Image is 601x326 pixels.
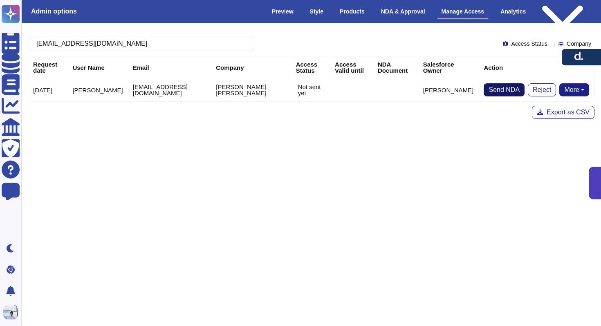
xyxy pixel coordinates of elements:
div: Analytics [496,4,530,18]
img: user [3,305,18,319]
div: Products [336,4,369,18]
input: Search by keywords [32,36,246,51]
th: NDA Document [373,56,418,78]
button: More [559,83,589,96]
div: Style [306,4,327,18]
th: Salesforce Owner [418,56,479,78]
span: Export as CSV [547,109,590,116]
th: Action [479,56,594,78]
th: Company [211,56,291,78]
th: Email [128,56,211,78]
button: Export as CSV [532,106,594,119]
td: [EMAIL_ADDRESS][DOMAIN_NAME] [128,78,211,101]
button: Reject [528,83,556,96]
button: Send NDA [484,83,525,96]
span: Send NDA [489,87,520,93]
div: Preview [268,4,298,18]
p: Not sent yet [298,84,325,96]
h3: Admin options [31,7,77,15]
span: Reject [533,87,551,93]
button: user [2,303,24,321]
td: [PERSON_NAME] [PERSON_NAME] [211,78,291,101]
span: Access Status [511,41,547,47]
th: Access Valid until [330,56,373,78]
td: [DATE] [28,78,67,101]
span: Company [567,41,591,47]
th: Request date [28,56,67,78]
td: [PERSON_NAME] [67,78,128,101]
th: User Name [67,56,128,78]
td: [PERSON_NAME] [418,78,479,101]
div: Manage Access [437,4,489,19]
div: NDA & Approval [377,4,429,18]
th: Access Status [291,56,330,78]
